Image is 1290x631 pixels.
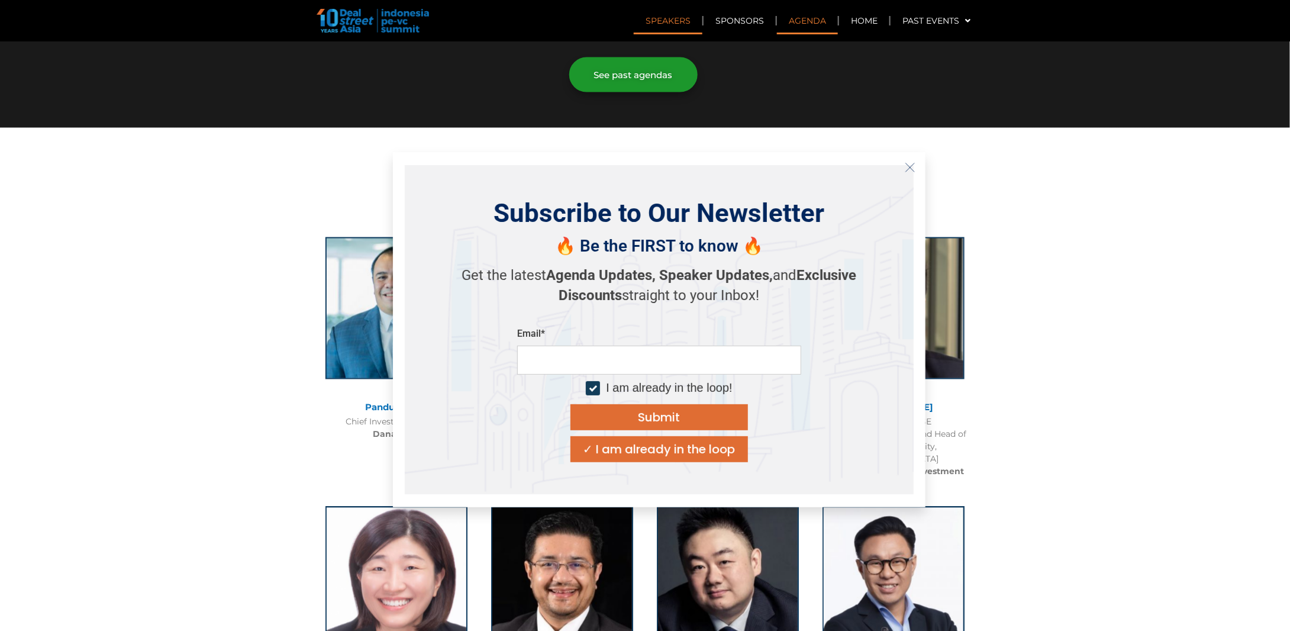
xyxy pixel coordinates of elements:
[594,70,673,79] span: See past agendas
[314,169,976,202] h2: PAST SPEAKERS
[569,57,698,92] a: See past agendas
[839,7,889,34] a: Home
[777,7,838,34] a: Agenda
[320,416,473,441] div: Chief Investment Officer
[373,429,420,440] b: Danantara
[634,7,702,34] a: Speakers
[325,237,467,379] img: Pandu Sjahrir
[366,402,428,413] a: Pandu Sjahrir
[891,7,982,34] a: Past Events
[704,7,776,34] a: Sponsors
